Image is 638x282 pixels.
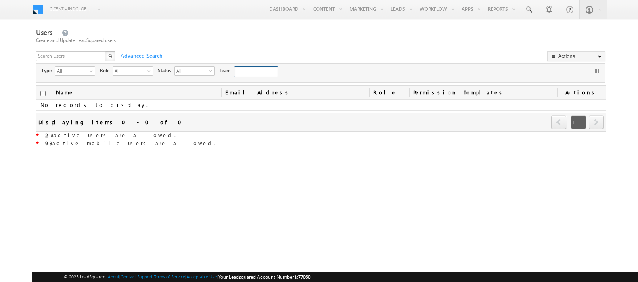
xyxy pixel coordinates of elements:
span: Users [36,28,52,37]
span: Your Leadsquared Account Number is [218,274,310,280]
span: Team [220,67,234,74]
span: Role [100,67,113,74]
span: prev [551,115,566,129]
strong: 23 [45,132,54,138]
td: No records to display. [36,100,606,111]
span: All [113,67,146,75]
span: select [147,69,154,73]
span: active mobile users are allowed. [45,140,215,146]
a: Name [52,86,78,99]
span: 1 [571,115,586,129]
a: prev [551,116,567,129]
span: All [55,67,88,75]
span: Actions [557,86,606,99]
span: © 2025 LeadSquared | | | | | [64,273,310,281]
a: About [108,274,119,279]
a: next [589,116,604,129]
span: Client - indglobal1 (77060) [50,5,92,13]
strong: 93 [45,140,52,146]
a: Contact Support [121,274,153,279]
a: Role [369,86,409,99]
button: Actions [547,51,605,61]
span: Permission Templates [409,86,557,99]
div: Displaying items 0 - 0 of 0 [38,117,186,127]
span: Advanced Search [117,52,165,59]
span: Status [158,67,174,74]
a: Acceptable Use [186,274,217,279]
span: Type [41,67,55,74]
a: Terms of Service [154,274,185,279]
a: Email Address [221,86,369,99]
span: active users are allowed. [45,132,176,138]
span: 77060 [298,274,310,280]
div: Create and Update LeadSquared users [36,37,606,44]
span: next [589,115,604,129]
img: Search [108,54,112,58]
span: All [175,67,208,75]
span: select [209,69,215,73]
input: Search Users [36,51,106,61]
span: select [90,69,96,73]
